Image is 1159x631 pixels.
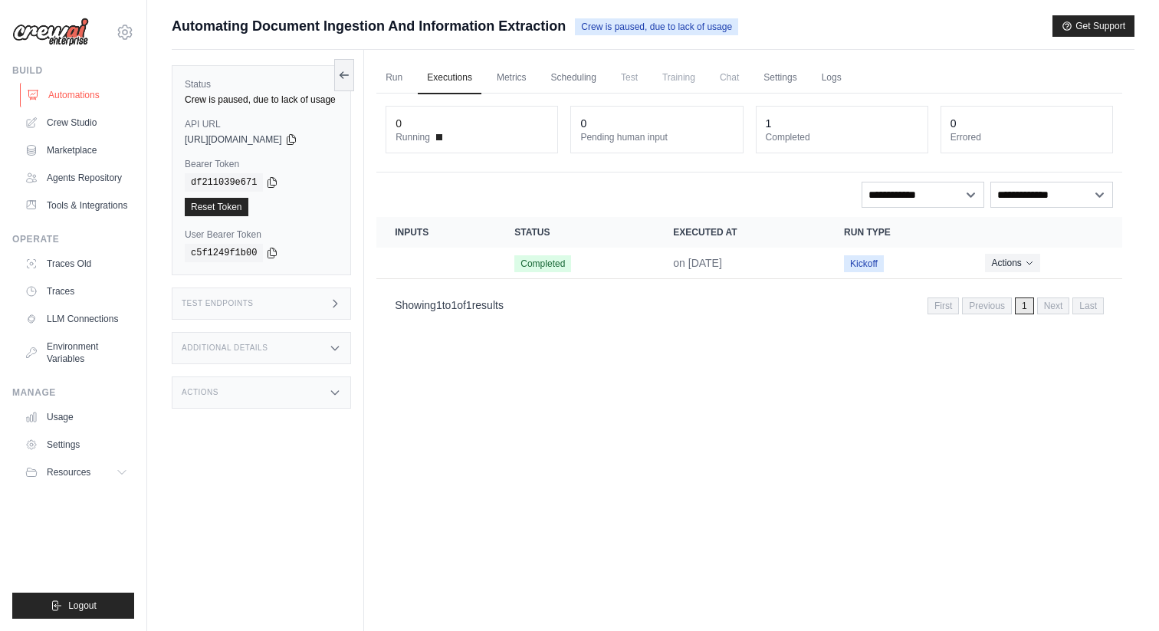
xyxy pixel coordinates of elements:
a: Settings [18,432,134,457]
a: Executions [418,62,481,94]
a: Reset Token [185,198,248,216]
nav: Pagination [928,297,1104,314]
a: Traces Old [18,251,134,276]
span: Automating Document Ingestion And Information Extraction [172,15,566,37]
span: Resources [47,466,90,478]
label: API URL [185,118,338,130]
span: 1 [1015,297,1034,314]
a: Automations [20,83,136,107]
iframe: Chat Widget [1082,557,1159,631]
nav: Pagination [376,285,1122,324]
h3: Test Endpoints [182,299,254,308]
section: Crew executions table [376,217,1122,324]
button: Get Support [1052,15,1134,37]
a: Settings [754,62,806,94]
span: Running [396,131,430,143]
a: Crew Studio [18,110,134,135]
span: Training is not available until the deployment is complete [653,62,704,93]
div: Manage [12,386,134,399]
a: Marketplace [18,138,134,163]
span: Completed [514,255,571,272]
div: Crew is paused, due to lack of usage [185,94,338,106]
button: Resources [18,460,134,485]
code: c5f1249f1b00 [185,244,263,262]
div: 1 [766,116,772,131]
span: Next [1037,297,1070,314]
a: Traces [18,279,134,304]
a: Tools & Integrations [18,193,134,218]
th: Status [496,217,655,248]
div: Operate [12,233,134,245]
a: Metrics [488,62,536,94]
div: 0 [396,116,402,131]
dt: Errored [951,131,1103,143]
span: 1 [436,299,442,311]
span: Chat is not available until the deployment is complete [711,62,748,93]
a: Logs [813,62,851,94]
dt: Completed [766,131,918,143]
label: Status [185,78,338,90]
h3: Actions [182,388,218,397]
span: [URL][DOMAIN_NAME] [185,133,282,146]
span: Crew is paused, due to lack of usage [575,18,738,35]
a: Agents Repository [18,166,134,190]
th: Run Type [826,217,967,248]
div: Build [12,64,134,77]
th: Executed at [655,217,826,248]
button: Logout [12,593,134,619]
img: Logo [12,18,89,47]
h3: Additional Details [182,343,268,353]
div: 0 [951,116,957,131]
label: User Bearer Token [185,228,338,241]
span: Kickoff [844,255,884,272]
a: Usage [18,405,134,429]
a: LLM Connections [18,307,134,331]
span: Last [1072,297,1104,314]
label: Bearer Token [185,158,338,170]
span: Previous [962,297,1012,314]
p: Showing to of results [395,297,504,313]
span: First [928,297,959,314]
button: Actions for execution [985,254,1039,272]
dt: Pending human input [580,131,733,143]
a: Scheduling [542,62,606,94]
div: 0 [580,116,586,131]
span: 1 [451,299,457,311]
a: Environment Variables [18,334,134,371]
span: 1 [466,299,472,311]
span: Test [612,62,647,93]
th: Inputs [376,217,496,248]
time: July 23, 2025 at 13:41 PDT [673,257,722,269]
code: df211039e671 [185,173,263,192]
a: Run [376,62,412,94]
span: Logout [68,600,97,612]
